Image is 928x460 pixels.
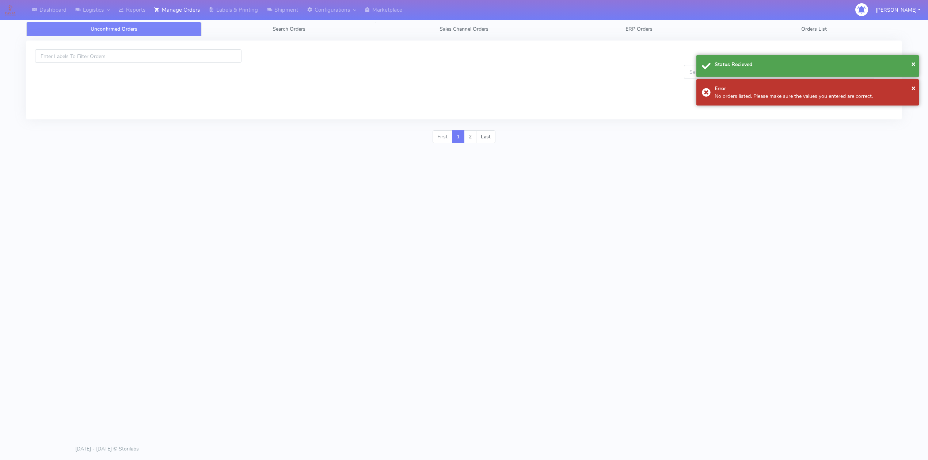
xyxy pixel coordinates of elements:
span: × [911,59,916,69]
ul: Tabs [26,22,902,36]
input: Search [684,65,874,78]
span: Orders List [801,26,827,32]
div: Error [715,85,914,92]
button: Close [911,83,916,93]
a: 2 [464,130,476,143]
input: Enter Labels To Filter Orders [35,49,241,63]
span: Unconfirmed Orders [91,26,137,32]
button: [PERSON_NAME] [870,3,926,18]
div: Status Recieved [715,61,914,68]
span: ERP Orders [625,26,653,32]
span: Sales Channel Orders [440,26,488,32]
span: Search Orders [273,26,305,32]
button: Close [911,58,916,69]
span: × [911,83,916,93]
a: 1 [452,130,464,143]
div: No orders listed. Please make sure the values you entered are correct. [715,92,914,100]
a: Last [476,130,495,143]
